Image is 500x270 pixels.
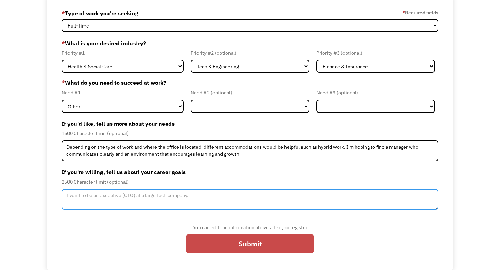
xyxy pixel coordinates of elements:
[62,49,184,57] div: Priority #1
[62,8,438,259] form: Member-Update-Form-Step2
[62,167,438,178] label: If you're willing, tell us about your career goals
[62,118,438,129] label: If you'd like, tell us more about your needs
[186,234,314,253] input: Submit
[316,88,435,97] div: Need #3 (optional)
[191,49,309,57] div: Priority #2 (optional)
[186,223,314,232] div: You can edit the information above after you register
[316,49,435,57] div: Priority #3 (optional)
[62,38,438,49] label: What is your desired industry?
[62,129,438,138] div: 1500 Character limit (optional)
[62,88,184,97] div: Need #1
[62,8,138,19] label: Type of work you're seeking
[62,78,438,87] label: What do you need to succeed at work?
[191,88,309,97] div: Need #2 (optional)
[403,8,438,17] label: Required fields
[62,178,438,186] div: 2500 Character limit (optional)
